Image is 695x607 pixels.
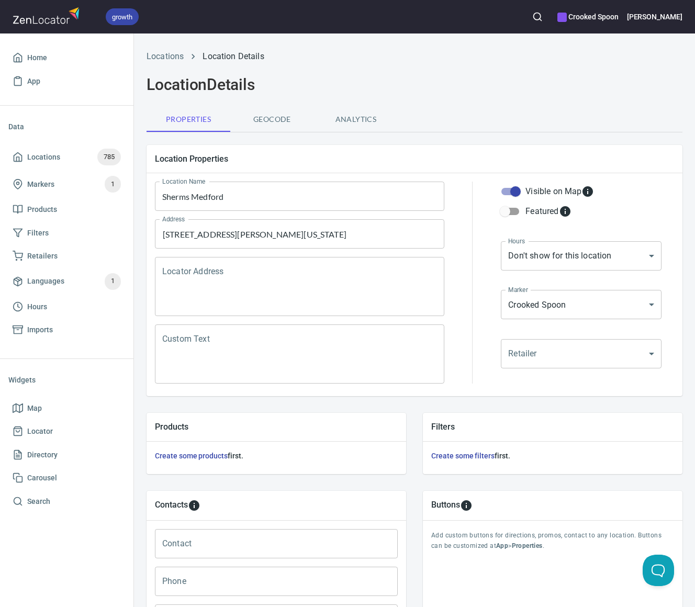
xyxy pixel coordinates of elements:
h6: [PERSON_NAME] [627,11,682,23]
span: Map [27,402,42,415]
h6: first. [431,450,674,462]
span: growth [106,12,139,23]
a: Location Details [203,51,264,61]
span: Analytics [320,113,391,126]
span: Locator [27,425,53,438]
a: Languages1 [8,268,125,295]
p: Add custom buttons for directions, promos, contact to any location. Buttons can be customized at > . [431,531,674,552]
a: Directory [8,443,125,467]
svg: To add custom buttons for locations, please go to Apps > Properties > Buttons. [460,499,473,512]
span: Properties [153,113,224,126]
nav: breadcrumb [147,50,682,63]
div: Manage your apps [557,5,618,28]
a: Carousel [8,466,125,490]
span: 1 [105,275,121,287]
span: Products [27,203,57,216]
svg: Whether the location is visible on the map. [581,185,594,198]
span: Filters [27,227,49,240]
a: Hours [8,295,125,319]
span: Home [27,51,47,64]
img: zenlocator [13,4,83,27]
a: Locations785 [8,143,125,171]
span: Carousel [27,471,57,485]
button: color-8252EC [557,13,567,22]
div: Featured [525,205,571,218]
a: Retailers [8,244,125,268]
div: Visible on Map [525,185,594,198]
span: Geocode [237,113,308,126]
h5: Products [155,421,398,432]
li: Widgets [8,367,125,392]
span: Languages [27,275,64,288]
a: Map [8,397,125,420]
div: ​ [501,339,662,368]
a: Imports [8,318,125,342]
iframe: Help Scout Beacon - Open [643,555,674,586]
a: Search [8,490,125,513]
a: Locator [8,420,125,443]
button: [PERSON_NAME] [627,5,682,28]
a: Locations [147,51,184,61]
span: Search [27,495,50,508]
a: Markers1 [8,171,125,198]
h5: Filters [431,421,674,432]
a: Create some products [155,452,228,460]
h6: first. [155,450,398,462]
span: 1 [105,178,121,190]
h5: Contacts [155,499,188,512]
span: Locations [27,151,60,164]
a: Filters [8,221,125,245]
h6: Crooked Spoon [557,11,618,23]
button: Search [526,5,549,28]
div: Crooked Spoon [501,290,662,319]
a: App [8,70,125,93]
b: Properties [512,542,543,549]
h2: Location Details [147,75,682,94]
h5: Location Properties [155,153,674,164]
a: Products [8,198,125,221]
svg: To add custom contact information for locations, please go to Apps > Properties > Contacts. [188,499,200,512]
span: 785 [97,151,121,163]
a: Create some filters [431,452,495,460]
span: Imports [27,323,53,336]
svg: Featured locations are moved to the top of the search results list. [559,205,571,218]
h5: Buttons [431,499,460,512]
span: App [27,75,40,88]
span: Retailers [27,250,58,263]
span: Directory [27,448,58,462]
b: App [496,542,508,549]
span: Markers [27,178,54,191]
div: Don't show for this location [501,241,662,271]
li: Data [8,114,125,139]
div: growth [106,8,139,25]
a: Home [8,46,125,70]
span: Hours [27,300,47,313]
